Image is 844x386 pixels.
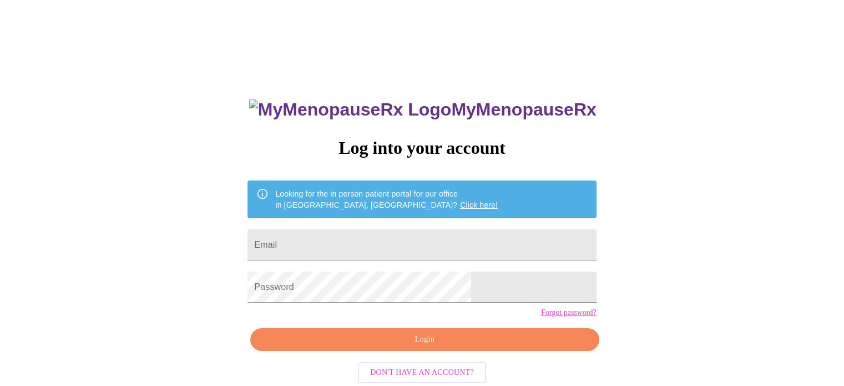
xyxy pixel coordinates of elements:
[249,99,451,120] img: MyMenopauseRx Logo
[249,99,597,120] h3: MyMenopauseRx
[247,138,596,158] h3: Log into your account
[460,200,498,209] a: Click here!
[541,308,597,317] a: Forgot password?
[263,333,586,347] span: Login
[275,184,498,215] div: Looking for the in person patient portal for our office in [GEOGRAPHIC_DATA], [GEOGRAPHIC_DATA]?
[250,328,599,351] button: Login
[370,366,474,380] span: Don't have an account?
[358,362,486,384] button: Don't have an account?
[355,367,489,376] a: Don't have an account?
